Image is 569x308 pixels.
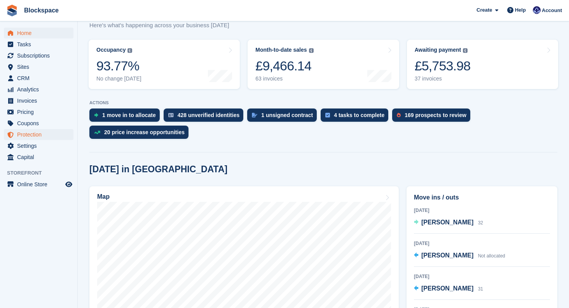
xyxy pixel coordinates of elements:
div: Awaiting payment [415,47,461,53]
span: Home [17,28,64,38]
span: Create [476,6,492,14]
div: £9,466.14 [255,58,313,74]
a: Awaiting payment £5,753.98 37 invoices [407,40,558,89]
span: Capital [17,152,64,163]
a: menu [4,118,73,129]
span: Protection [17,129,64,140]
a: 428 unverified identities [164,108,248,126]
div: 428 unverified identities [178,112,240,118]
div: 63 invoices [255,75,313,82]
span: Pricing [17,107,64,117]
span: [PERSON_NAME] [421,219,473,226]
div: [DATE] [414,240,550,247]
span: Sites [17,61,64,72]
a: menu [4,50,73,61]
h2: [DATE] in [GEOGRAPHIC_DATA] [89,164,227,175]
div: 1 move in to allocate [102,112,156,118]
h2: Move ins / outs [414,193,550,202]
a: 1 move in to allocate [89,108,164,126]
img: contract_signature_icon-13c848040528278c33f63329250d36e43548de30e8caae1d1a13099fd9432cc5.svg [252,113,257,117]
a: 169 prospects to review [392,108,474,126]
a: [PERSON_NAME] Not allocated [414,251,505,261]
a: Blockspace [21,4,62,17]
div: £5,753.98 [415,58,471,74]
img: price_increase_opportunities-93ffe204e8149a01c8c9dc8f82e8f89637d9d84a8eef4429ea346261dce0b2c0.svg [94,131,100,134]
a: 20 price increase opportunities [89,126,192,143]
span: Analytics [17,84,64,95]
div: 93.77% [96,58,141,74]
span: 31 [478,286,483,292]
a: menu [4,39,73,50]
a: menu [4,84,73,95]
span: CRM [17,73,64,84]
span: [PERSON_NAME] [421,252,473,259]
div: 20 price increase opportunities [104,129,185,135]
span: 32 [478,220,483,226]
a: Occupancy 93.77% No change [DATE] [89,40,240,89]
img: icon-info-grey-7440780725fd019a000dd9b08b2336e03edf1995a4989e88bcd33f0948082b44.svg [127,48,132,53]
div: 169 prospects to review [405,112,466,118]
a: menu [4,28,73,38]
a: menu [4,179,73,190]
p: ACTIONS [89,100,557,105]
a: menu [4,107,73,117]
span: Help [515,6,526,14]
span: Not allocated [478,253,505,259]
a: Preview store [64,180,73,189]
a: menu [4,140,73,151]
img: stora-icon-8386f47178a22dfd0bd8f6a31ec36ba5ce8667c1dd55bd0f319d3a0aa187defe.svg [6,5,18,16]
div: [DATE] [414,207,550,214]
a: menu [4,61,73,72]
div: No change [DATE] [96,75,141,82]
img: prospect-51fa495bee0391a8d652442698ab0144808aea92771e9ea1ae160a38d050c398.svg [397,113,401,117]
div: Month-to-date sales [255,47,307,53]
div: [DATE] [414,273,550,280]
img: verify_identity-adf6edd0f0f0b5bbfe63781bf79b02c33cf7c696d77639b501bdc392416b5a36.svg [168,113,174,117]
span: Account [542,7,562,14]
img: task-75834270c22a3079a89374b754ae025e5fb1db73e45f91037f5363f120a921f8.svg [325,113,330,117]
img: Jodi Rider [533,6,541,14]
a: menu [4,95,73,106]
span: [PERSON_NAME] [421,285,473,292]
div: 37 invoices [415,75,471,82]
span: Coupons [17,118,64,129]
img: icon-info-grey-7440780725fd019a000dd9b08b2336e03edf1995a4989e88bcd33f0948082b44.svg [463,48,468,53]
a: menu [4,73,73,84]
span: Subscriptions [17,50,64,61]
div: 1 unsigned contract [261,112,313,118]
p: Here's what's happening across your business [DATE] [89,21,237,30]
span: Settings [17,140,64,151]
span: Storefront [7,169,77,177]
h2: Map [97,193,110,200]
div: 4 tasks to complete [334,112,384,118]
a: Month-to-date sales £9,466.14 63 invoices [248,40,399,89]
a: 4 tasks to complete [321,108,392,126]
a: [PERSON_NAME] 32 [414,218,483,228]
span: Tasks [17,39,64,50]
a: 1 unsigned contract [247,108,321,126]
img: icon-info-grey-7440780725fd019a000dd9b08b2336e03edf1995a4989e88bcd33f0948082b44.svg [309,48,314,53]
div: Occupancy [96,47,126,53]
a: menu [4,152,73,163]
a: menu [4,129,73,140]
img: move_ins_to_allocate_icon-fdf77a2bb77ea45bf5b3d319d69a93e2d87916cf1d5bf7949dd705db3b84f3ca.svg [94,113,98,117]
a: [PERSON_NAME] 31 [414,284,483,294]
span: Invoices [17,95,64,106]
span: Online Store [17,179,64,190]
